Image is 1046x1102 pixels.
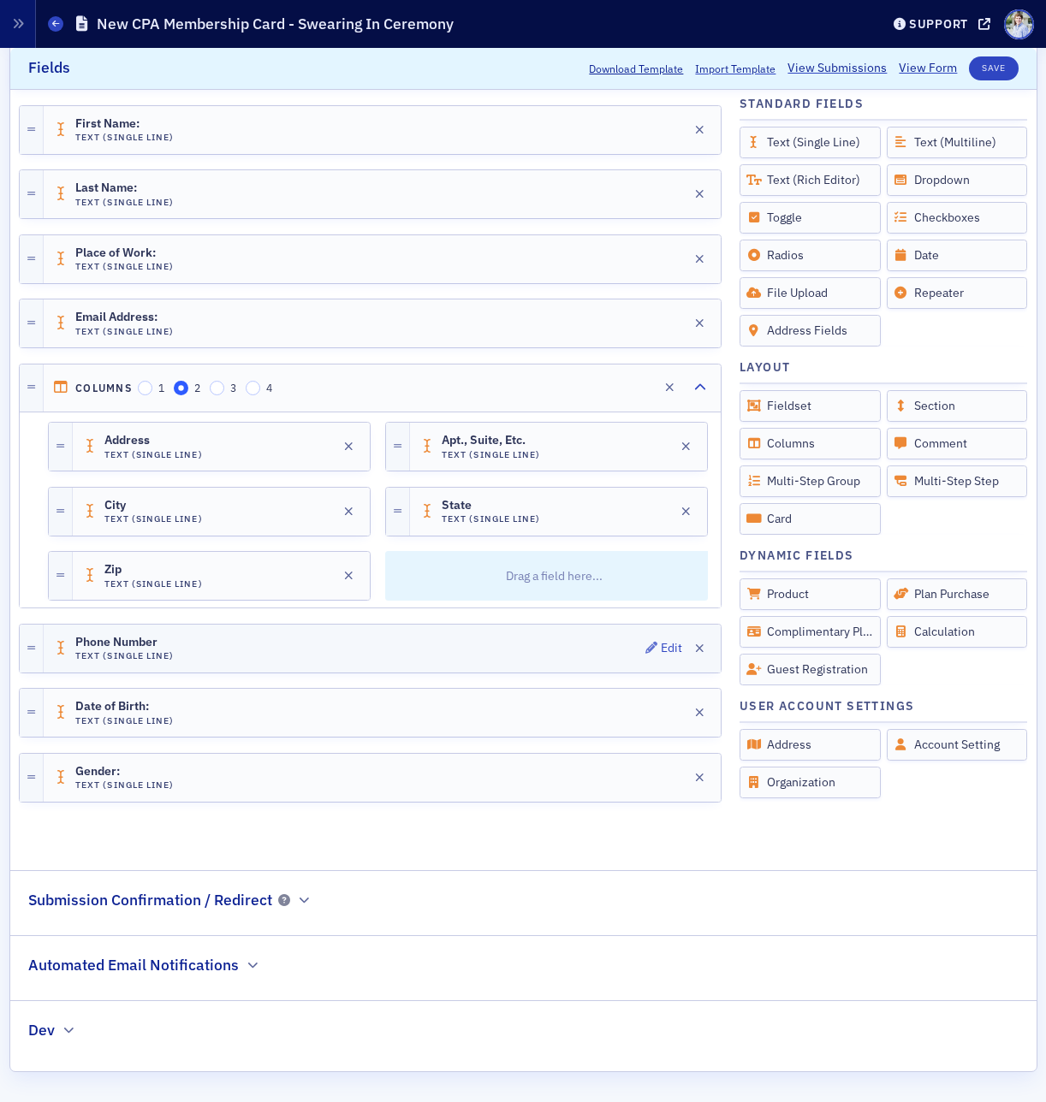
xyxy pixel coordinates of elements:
[887,390,1028,422] div: Section
[887,465,1028,497] div: Multi-Step Step
[442,498,538,512] span: State
[740,729,881,761] div: Address
[75,311,171,324] span: Email Address:
[230,380,236,394] span: 3
[28,954,239,976] h2: Automated Email Notifications
[442,448,540,459] h4: Text (Single Line)
[75,132,174,143] h4: Text (Single Line)
[740,616,881,648] div: Complimentary Plan
[740,428,881,459] div: Columns
[75,635,171,649] span: Phone Number
[104,434,200,447] span: Address
[740,277,881,309] div: File Upload
[740,697,914,715] h4: User Account Settings
[75,700,171,714] span: Date of Birth:
[740,315,881,347] div: Address Fields
[75,381,132,394] h4: Columns
[104,563,200,577] span: Zip
[158,380,164,394] span: 1
[969,56,1018,80] button: Save
[104,578,203,589] h4: Text (Single Line)
[887,729,1028,761] div: Account Setting
[28,1019,55,1041] h2: Dev
[887,202,1028,234] div: Checkboxes
[1004,9,1034,39] span: Profile
[75,246,171,259] span: Place of Work:
[75,714,174,726] h4: Text (Single Line)
[740,202,881,234] div: Toggle
[887,277,1028,309] div: Repeater
[442,434,538,447] span: Apt., Suite, Etc.
[246,380,261,395] input: 4
[28,57,70,80] h2: Fields
[75,325,174,336] h4: Text (Single Line)
[740,654,881,685] div: Guest Registration
[740,390,881,422] div: Fieldset
[442,513,540,524] h4: Text (Single Line)
[887,240,1028,271] div: Date
[695,61,776,76] span: Import Template
[266,380,272,394] span: 4
[661,643,682,653] div: Edit
[194,380,200,394] span: 2
[740,503,881,535] div: Card
[887,616,1028,648] div: Calculation
[787,60,887,78] a: View Submissions
[740,547,854,565] h4: Dynamic Fields
[75,650,174,661] h4: Text (Single Line)
[740,127,881,158] div: Text (Single Line)
[174,380,189,395] input: 2
[740,358,790,376] h4: Layout
[740,95,864,113] h4: Standard Fields
[75,181,171,195] span: Last Name:
[75,764,171,778] span: Gender:
[210,380,225,395] input: 3
[104,498,200,512] span: City
[887,127,1028,158] div: Text (Multiline)
[75,779,174,791] h4: Text (Single Line)
[391,551,717,601] p: Drag a field here...
[589,61,683,76] button: Download Template
[740,240,881,271] div: Radios
[28,889,272,911] h2: Submission Confirmation / Redirect
[75,196,174,207] h4: Text (Single Line)
[740,767,881,798] div: Organization
[887,578,1028,610] div: Plan Purchase
[887,164,1028,196] div: Dropdown
[138,380,153,395] input: 1
[104,513,203,524] h4: Text (Single Line)
[645,637,682,661] button: Edit
[887,428,1028,459] div: Comment
[104,448,203,459] h4: Text (Single Line)
[740,465,881,497] div: Multi-Step Group
[899,60,957,78] a: View Form
[75,116,171,130] span: First Name:
[740,164,881,196] div: Text (Rich Editor)
[97,14,454,34] h1: New CPA Membership Card - Swearing In Ceremony
[75,261,174,272] h4: Text (Single Line)
[909,16,968,32] div: Support
[740,578,881,610] div: Product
